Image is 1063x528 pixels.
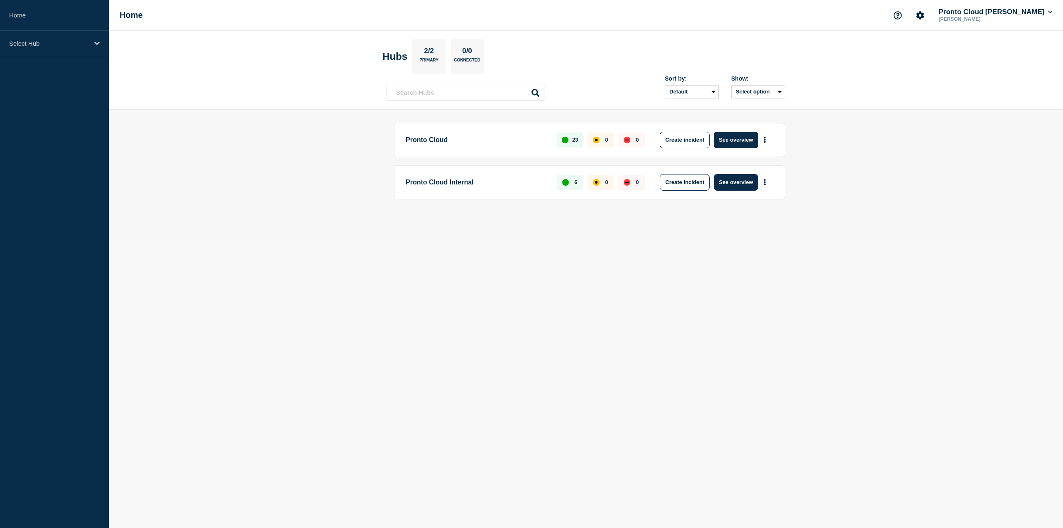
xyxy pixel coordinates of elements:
button: Create incident [660,132,710,148]
p: 0 [605,137,608,143]
p: 0 [636,137,639,143]
button: Account settings [911,7,929,24]
p: Primary [419,58,438,66]
div: Sort by: [665,75,719,82]
button: Support [889,7,906,24]
p: 6 [574,179,577,185]
p: 0 [605,179,608,185]
div: up [562,137,568,143]
button: Create incident [660,174,710,191]
p: 0/0 [459,47,475,58]
h2: Hubs [382,51,407,62]
input: Search Hubs [387,84,544,101]
p: Select Hub [9,40,89,47]
div: down [624,179,630,186]
div: affected [593,179,600,186]
button: See overview [714,174,758,191]
button: More actions [759,132,770,147]
p: Pronto Cloud [406,132,547,148]
div: Show: [731,75,785,82]
p: [PERSON_NAME] [937,16,1024,22]
p: Connected [454,58,480,66]
button: See overview [714,132,758,148]
div: down [624,137,630,143]
p: 2/2 [421,47,437,58]
button: Pronto Cloud [PERSON_NAME] [937,8,1054,16]
select: Sort by [665,85,719,98]
button: Select option [731,85,785,98]
p: Pronto Cloud Internal [406,174,547,191]
div: up [562,179,569,186]
div: affected [593,137,600,143]
button: More actions [759,174,770,190]
h1: Home [120,10,143,20]
p: 23 [572,137,578,143]
p: 0 [636,179,639,185]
